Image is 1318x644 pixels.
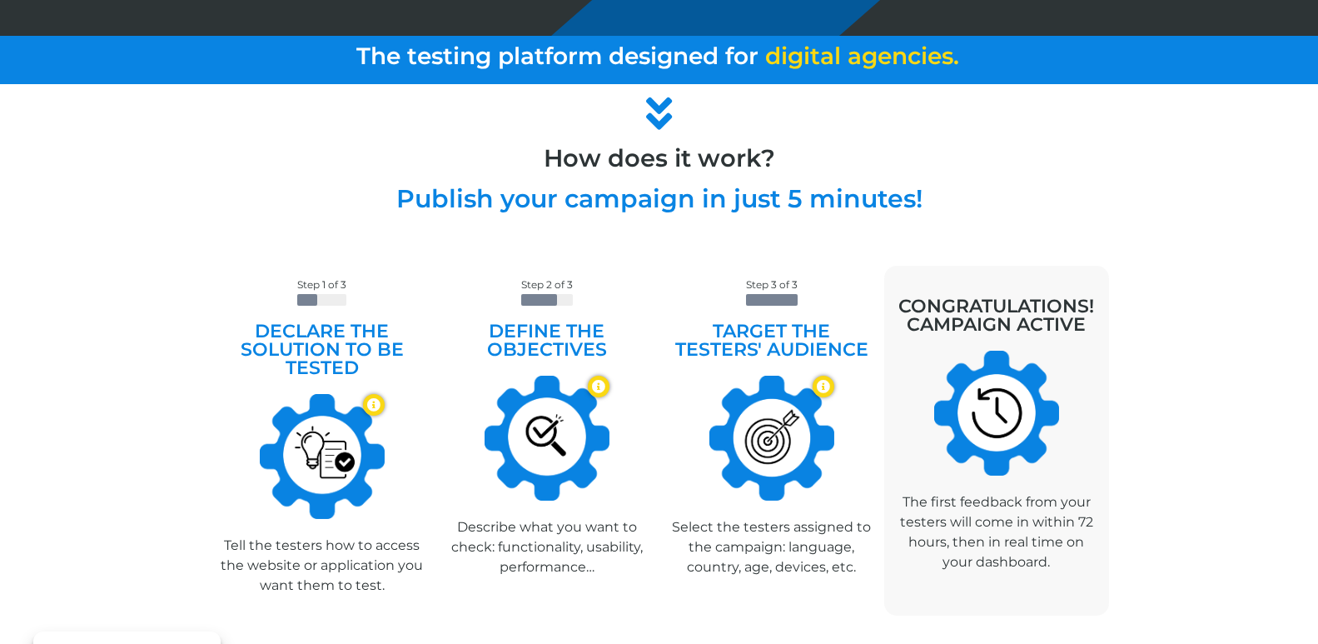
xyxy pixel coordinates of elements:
span: Step 2 of 3 [521,278,573,291]
p: Select the testers assigned to the campaign: language, country, age, devices, etc. [668,517,876,577]
span: Step 1 of 3 [297,278,346,291]
span: Step 3 of 3 [746,278,798,291]
p: Tell the testers how to access the website or application you want them to test. [218,536,426,596]
h2: Define the objectives [443,322,651,359]
h2: How does it work? [185,146,1134,170]
h2: Declare the solution to be tested [218,322,426,377]
h2: CONGRATULATIONS! CAMPAIGN ACTIVE [898,297,1094,334]
span: The testing platform designed for [356,42,758,70]
p: Describe what you want to check: functionality, usability, performance… [443,517,651,577]
h2: Target the testers' audience [668,322,876,359]
p: The first feedback from your testers will come in within 72 hours, then in real time on your dash... [893,492,1101,572]
h2: Publish your campaign in just 5 minutes! [185,187,1134,212]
